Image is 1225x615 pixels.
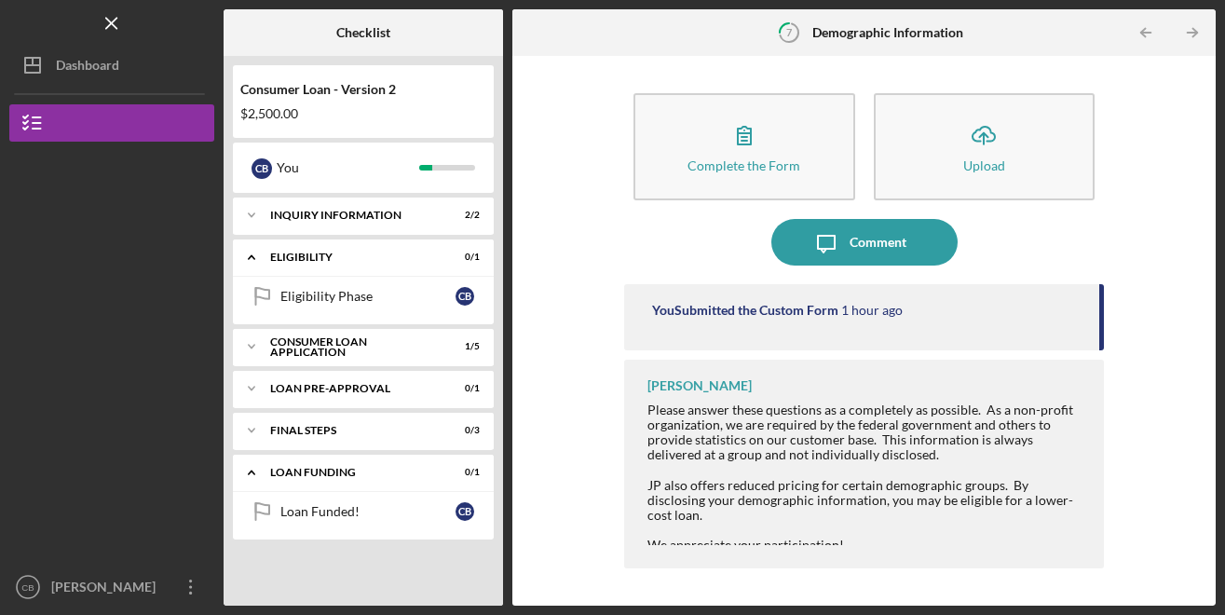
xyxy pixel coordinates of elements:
[963,158,1005,172] div: Upload
[280,289,456,304] div: Eligibility Phase
[270,467,433,478] div: Loan Funding
[446,467,480,478] div: 0 / 1
[446,425,480,436] div: 0 / 3
[456,287,474,306] div: C B
[47,568,168,610] div: [PERSON_NAME]
[9,568,214,606] button: CB[PERSON_NAME]
[786,26,793,38] tspan: 7
[56,47,119,89] div: Dashboard
[446,210,480,221] div: 2 / 2
[277,152,419,184] div: You
[336,25,390,40] b: Checklist
[270,425,433,436] div: FINAL STEPS
[841,303,903,318] time: 2025-09-29 15:57
[9,47,214,84] button: Dashboard
[456,502,474,521] div: C B
[647,378,752,393] div: [PERSON_NAME]
[446,252,480,263] div: 0 / 1
[252,158,272,179] div: C B
[242,493,484,530] a: Loan Funded!CB
[812,25,963,40] b: Demographic Information
[874,93,1095,200] button: Upload
[687,158,800,172] div: Complete the Form
[633,93,854,200] button: Complete the Form
[652,303,838,318] div: You Submitted the Custom Form
[21,582,34,593] text: CB
[771,219,958,266] button: Comment
[647,538,1085,553] div: We appreciate your participation!
[270,210,433,221] div: Inquiry Information
[242,278,484,315] a: Eligibility PhaseCB
[280,504,456,519] div: Loan Funded!
[647,403,1085,462] div: Please answer these questions as a completely as possible. As a non-profit organization, we are r...
[446,341,480,352] div: 1 / 5
[647,478,1085,523] div: JP also offers reduced pricing for certain demographic groups. By disclosing your demographic inf...
[240,106,486,121] div: $2,500.00
[270,252,433,263] div: Eligibility
[446,383,480,394] div: 0 / 1
[270,336,433,358] div: Consumer Loan Application
[240,82,486,97] div: Consumer Loan - Version 2
[270,383,433,394] div: Loan Pre-Approval
[850,219,906,266] div: Comment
